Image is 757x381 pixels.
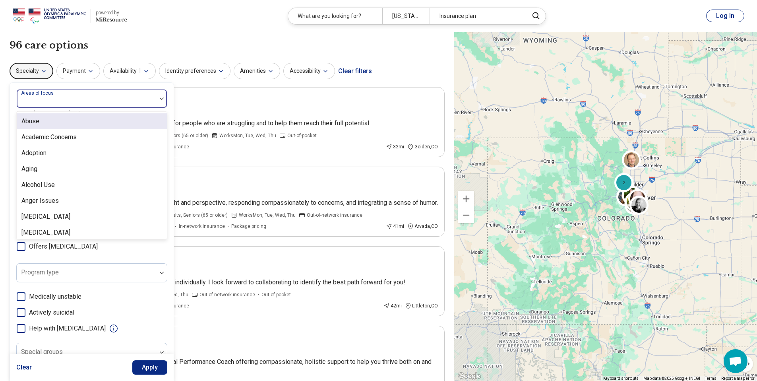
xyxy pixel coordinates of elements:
[40,119,438,128] p: My mission is to provide a healing environment for people who are struggling and to help them rea...
[159,63,230,79] button: Identity preferences
[40,278,438,287] p: I enjoy approaching each client empathically and individually. I look forward to collaborating to...
[706,10,744,22] button: Log In
[234,63,280,79] button: Amenities
[179,223,225,230] span: In-network insurance
[458,191,474,207] button: Zoom in
[288,8,382,24] div: What are you looking for?
[21,164,37,174] div: Aging
[16,360,32,375] button: Clear
[103,63,156,79] button: Availability1
[29,308,74,317] span: Actively suicidal
[10,39,88,52] h1: 96 care options
[96,9,127,16] div: powered by
[13,6,86,25] img: USOPC
[21,180,55,190] div: Alcohol Use
[40,357,438,376] p: Hi! I'm a Clinical Sport [MEDICAL_DATA] & Mental Performance Coach offering compassionate, holist...
[40,198,438,208] p: I view my purpose in our work as providing insight and perspective, responding compassionately to...
[430,8,524,24] div: Insurance plan
[307,212,362,219] span: Out-of-network insurance
[407,143,438,150] div: Golden , CO
[407,223,438,230] div: Arvada , CO
[199,291,255,298] span: Out-of-network insurance
[405,302,438,309] div: Littleton , CO
[138,67,141,75] span: 1
[21,228,70,237] div: [MEDICAL_DATA]
[21,132,77,142] div: Academic Concerns
[21,348,63,356] label: Special groups
[29,242,98,251] span: Offers [MEDICAL_DATA]
[29,292,81,301] span: Medically unstable
[383,302,402,309] div: 42 mi
[721,376,755,381] a: Report a map error
[21,196,59,206] div: Anger Issues
[132,360,168,375] button: Apply
[287,132,317,139] span: Out-of-pocket
[21,90,55,96] label: Areas of focus
[643,376,700,381] span: Map data ©2025 Google, INEGI
[458,207,474,223] button: Zoom out
[386,223,404,230] div: 41 mi
[231,223,266,230] span: Package pricing
[283,63,335,79] button: Accessibility
[10,63,53,79] button: Specialty
[614,173,633,192] div: 2
[16,111,106,116] span: Anxiety, [MEDICAL_DATA], Self-Esteem, etc.
[239,212,296,219] span: Works Mon, Tue, Wed, Thu
[13,6,127,25] a: USOPCpowered by
[261,291,291,298] span: Out-of-pocket
[21,212,70,222] div: [MEDICAL_DATA]
[338,62,372,81] div: Clear filters
[705,376,716,381] a: Terms (opens in new tab)
[21,117,39,126] div: Abuse
[386,143,404,150] div: 32 mi
[29,324,106,333] span: Help with [MEDICAL_DATA]
[382,8,430,24] div: [US_STATE]
[21,148,46,158] div: Adoption
[219,132,276,139] span: Works Mon, Tue, Wed, Thu
[724,349,747,373] div: Open chat
[56,63,100,79] button: Payment
[21,268,59,276] label: Program type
